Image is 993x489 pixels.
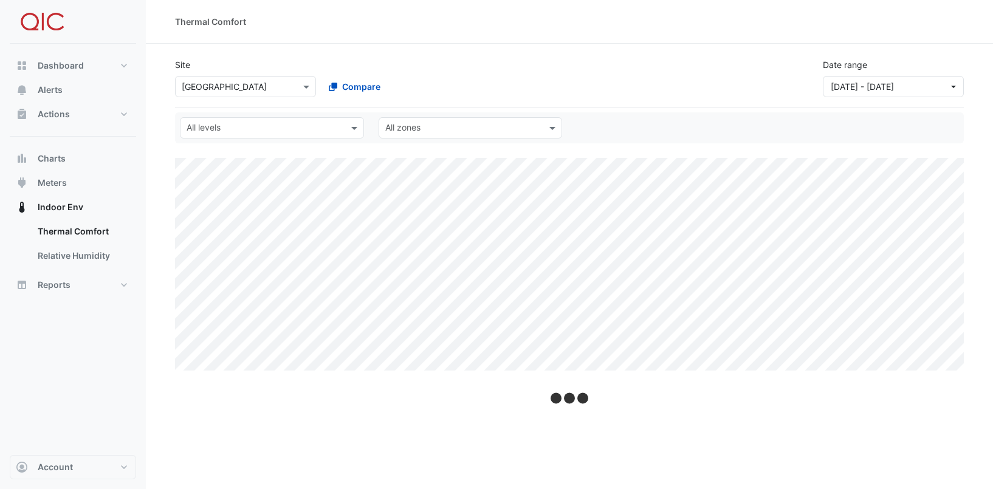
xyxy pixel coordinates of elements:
app-icon: Charts [16,152,28,165]
button: Compare [321,76,388,97]
app-icon: Dashboard [16,60,28,72]
span: 01 Jun 25 - 31 Aug 25 [831,81,894,92]
div: Indoor Env [10,219,136,273]
span: Dashboard [38,60,84,72]
span: Alerts [38,84,63,96]
span: Actions [38,108,70,120]
div: Thermal Comfort [175,15,246,28]
app-icon: Actions [16,108,28,120]
button: [DATE] - [DATE] [823,76,964,97]
div: All zones [383,121,421,137]
img: Company Logo [15,10,69,34]
span: Account [38,461,73,473]
button: Charts [10,146,136,171]
button: Account [10,455,136,479]
span: Indoor Env [38,201,83,213]
button: Dashboard [10,53,136,78]
app-icon: Alerts [16,84,28,96]
button: Actions [10,102,136,126]
app-icon: Reports [16,279,28,291]
app-icon: Indoor Env [16,201,28,213]
button: Indoor Env [10,195,136,219]
button: Alerts [10,78,136,102]
a: Thermal Comfort [28,219,136,244]
span: Reports [38,279,70,291]
label: Date range [823,58,867,71]
span: Charts [38,152,66,165]
span: Compare [342,80,380,93]
a: Relative Humidity [28,244,136,268]
label: Site [175,58,190,71]
button: Meters [10,171,136,195]
button: Reports [10,273,136,297]
div: All levels [185,121,221,137]
app-icon: Meters [16,177,28,189]
span: Meters [38,177,67,189]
